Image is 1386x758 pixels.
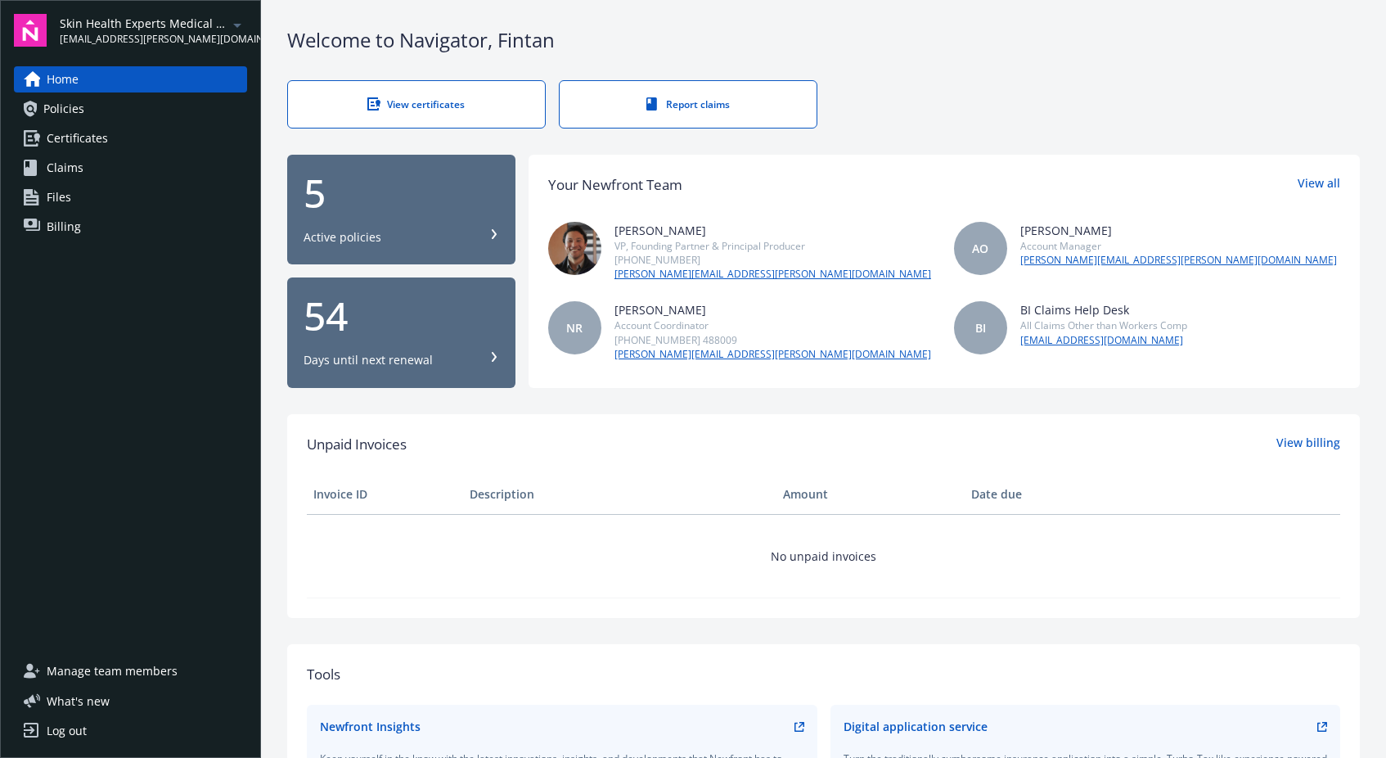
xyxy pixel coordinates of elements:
[47,693,110,710] span: What ' s new
[47,214,81,240] span: Billing
[1020,318,1187,332] div: All Claims Other than Workers Comp
[14,155,247,181] a: Claims
[1020,301,1187,318] div: BI Claims Help Desk
[1020,253,1337,268] a: [PERSON_NAME][EMAIL_ADDRESS][PERSON_NAME][DOMAIN_NAME]
[307,475,463,514] th: Invoice ID
[1276,434,1340,455] a: View billing
[321,97,512,111] div: View certificates
[965,475,1121,514] th: Date due
[463,475,776,514] th: Description
[307,434,407,455] span: Unpaid Invoices
[1020,333,1187,348] a: [EMAIL_ADDRESS][DOMAIN_NAME]
[614,267,931,282] a: [PERSON_NAME][EMAIL_ADDRESS][PERSON_NAME][DOMAIN_NAME]
[1020,239,1337,253] div: Account Manager
[320,718,421,735] div: Newfront Insights
[47,718,87,744] div: Log out
[287,26,1360,54] div: Welcome to Navigator , Fintan
[14,96,247,122] a: Policies
[614,239,931,253] div: VP, Founding Partner & Principal Producer
[14,66,247,92] a: Home
[47,155,83,181] span: Claims
[47,125,108,151] span: Certificates
[227,15,247,34] a: arrowDropDown
[614,301,931,318] div: [PERSON_NAME]
[304,352,433,368] div: Days until next renewal
[43,96,84,122] span: Policies
[14,125,247,151] a: Certificates
[287,277,515,388] button: 54Days until next renewal
[14,184,247,210] a: Files
[614,333,931,347] div: [PHONE_NUMBER] 488009
[614,318,931,332] div: Account Coordinator
[614,253,931,267] div: [PHONE_NUMBER]
[614,222,931,239] div: [PERSON_NAME]
[614,347,931,362] a: [PERSON_NAME][EMAIL_ADDRESS][PERSON_NAME][DOMAIN_NAME]
[47,658,178,684] span: Manage team members
[304,296,499,336] div: 54
[307,514,1340,598] td: No unpaid invoices
[287,80,546,129] a: View certificates
[14,214,247,240] a: Billing
[47,184,71,210] span: Files
[304,174,499,213] div: 5
[776,475,965,514] th: Amount
[559,80,817,129] a: Report claims
[1298,174,1340,196] a: View all
[60,32,227,47] span: [EMAIL_ADDRESS][PERSON_NAME][DOMAIN_NAME]
[14,658,247,684] a: Manage team members
[548,222,601,275] img: photo
[1020,222,1337,239] div: [PERSON_NAME]
[287,155,515,265] button: 5Active policies
[592,97,784,111] div: Report claims
[47,66,79,92] span: Home
[60,14,247,47] button: Skin Health Experts Medical Corporation[EMAIL_ADDRESS][PERSON_NAME][DOMAIN_NAME]arrowDropDown
[972,240,988,257] span: AO
[975,319,986,336] span: BI
[307,664,1340,685] div: Tools
[304,229,381,246] div: Active policies
[548,174,682,196] div: Your Newfront Team
[566,319,583,336] span: NR
[60,15,227,32] span: Skin Health Experts Medical Corporation
[14,14,47,47] img: navigator-logo.svg
[14,693,136,710] button: What's new
[844,718,988,735] div: Digital application service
